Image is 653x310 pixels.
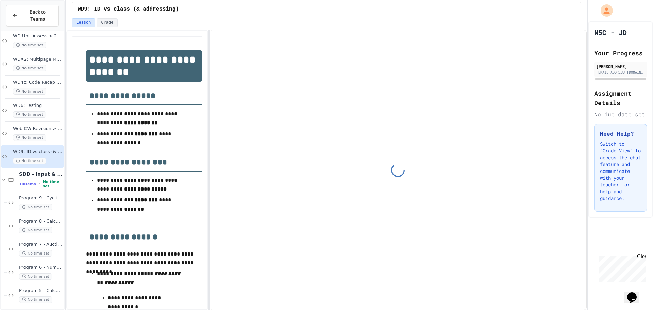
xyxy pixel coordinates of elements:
[3,3,47,43] div: Chat with us now!Close
[19,296,52,303] span: No time set
[596,70,645,75] div: [EMAIL_ADDRESS][DOMAIN_NAME][PERSON_NAME]
[594,88,647,108] h2: Assignment Details
[597,253,646,282] iframe: chat widget
[13,149,63,155] span: WD9: ID vs class (& addressing)
[43,180,63,189] span: No time set
[600,130,641,138] h3: Need Help?
[600,141,641,202] p: Switch to "Grade View" to access the chat feature and communicate with your teacher for help and ...
[19,242,63,247] span: Program 7 - Auction fee
[13,134,46,141] span: No time set
[19,182,36,186] span: 10 items
[594,28,627,37] h1: N5C - JD
[13,126,63,132] span: Web CW Revision > Security
[72,18,95,27] button: Lesson
[39,181,40,187] span: •
[13,65,46,71] span: No time set
[97,18,118,27] button: Grade
[19,265,63,271] span: Program 6 - Number generator
[13,88,46,95] span: No time set
[13,158,46,164] span: No time set
[624,283,646,303] iframe: chat widget
[13,42,46,48] span: No time set
[19,195,63,201] span: Program 9 - Cycling speed
[19,250,52,257] span: No time set
[6,5,59,27] button: Back to Teams
[596,63,645,69] div: [PERSON_NAME]
[593,3,615,18] div: My Account
[594,48,647,58] h2: Your Progress
[22,9,53,23] span: Back to Teams
[19,204,52,210] span: No time set
[78,5,179,13] span: WD9: ID vs class (& addressing)
[13,33,63,39] span: WD Unit Assess > 2024/25 SQA Assignment
[594,110,647,118] div: No due date set
[13,56,63,62] span: WDX2: Multipage Movie Franchise
[13,80,63,85] span: WD4c: Code Recap > Copyright Designs & Patents Act
[19,171,63,177] span: SDD - Input & Output, simple calculations
[19,227,52,233] span: No time set
[13,111,46,118] span: No time set
[19,273,52,280] span: No time set
[13,103,63,109] span: WD6: Testing
[19,288,63,294] span: Program 5 - Calculate the area of a rectangle
[19,218,63,224] span: Program 8 - Calculating the atomic weight of [MEDICAL_DATA] (alkanes)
